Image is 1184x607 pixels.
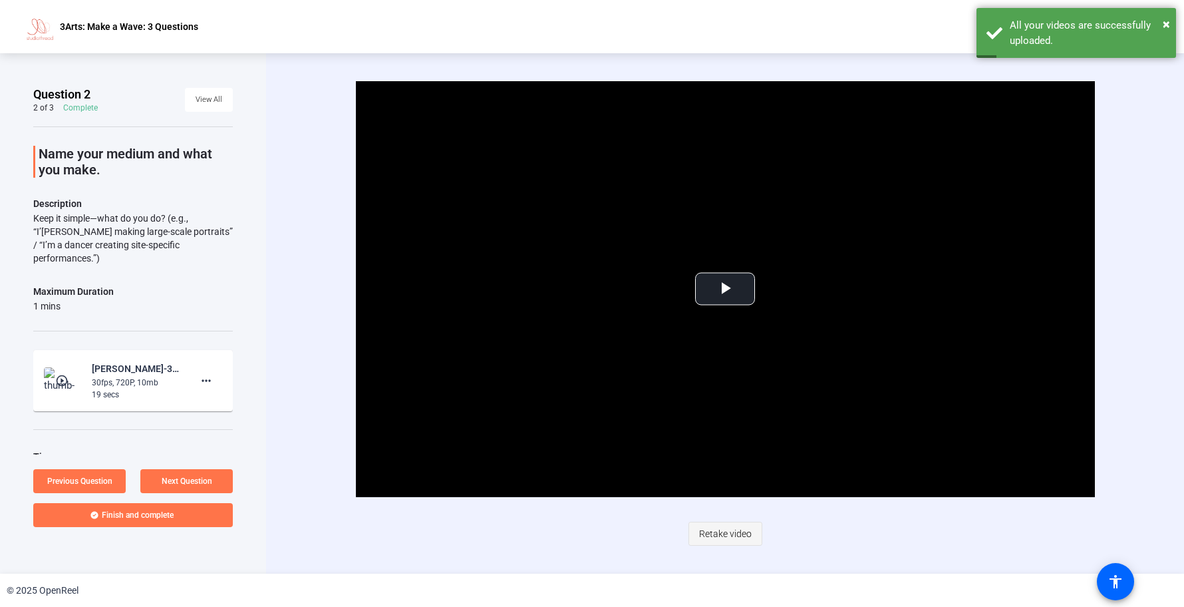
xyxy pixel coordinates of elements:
p: 3Arts: Make a Wave: 3 Questions [60,19,198,35]
div: [PERSON_NAME]-3Arts Make a Wave-3Arts- Make a Wave- 3 Questions-1757271722024-webcam [92,361,181,377]
div: Keep it simple—what do you do? (e.g., “I’[PERSON_NAME] making large-scale portraits” / “I’m a dan... [33,212,233,265]
div: Video Player [356,81,1095,497]
span: Next Question [162,477,212,486]
span: Retake video [699,521,752,546]
img: thumb-nail [44,367,83,394]
button: Close [1163,14,1170,34]
div: 19 secs [92,389,181,401]
span: Previous Question [47,477,112,486]
button: Retake video [688,522,762,546]
div: Complete [63,102,98,113]
button: Next Question [140,469,233,493]
button: View All [185,88,233,112]
div: 1 mins [33,300,114,313]
div: 2 of 3 [33,102,54,113]
div: Maximum Duration [33,284,114,300]
button: Play Video [695,273,755,305]
span: Finish and complete [102,510,174,520]
span: Question 2 [33,87,90,102]
p: Name your medium and what you make. [39,146,233,178]
span: × [1163,16,1170,32]
p: Description [33,196,233,212]
div: 30fps, 720P, 10mb [92,377,181,389]
button: Finish and complete [33,503,233,527]
img: OpenReel logo [27,13,53,40]
span: View All [196,90,222,110]
div: All your videos are successfully uploaded. [1010,18,1166,48]
div: © 2025 OpenReel [7,584,78,598]
mat-icon: accessibility [1108,574,1123,590]
div: Tips: [33,449,233,465]
button: Previous Question [33,469,126,493]
mat-icon: more_horiz [198,373,214,389]
mat-icon: play_circle_outline [55,374,71,387]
